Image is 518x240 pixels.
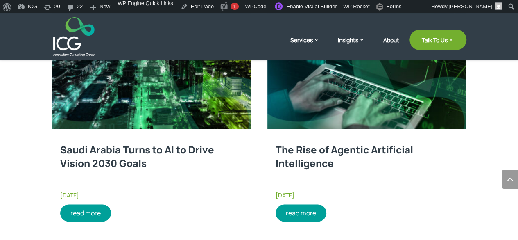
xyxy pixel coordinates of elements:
[290,36,328,56] a: Services
[60,143,214,170] a: Saudi Arabia Turns to AI to Drive Vision 2030 Goals
[448,3,492,9] span: [PERSON_NAME]
[276,191,294,199] span: [DATE]
[54,3,60,16] span: 20
[60,204,111,222] a: read more
[409,30,466,50] a: Talk To Us
[382,151,518,240] iframe: Chat Widget
[233,3,236,9] span: 1
[100,3,110,16] span: New
[60,191,79,199] span: [DATE]
[276,143,413,170] a: The Rise of Agentic Artificial Intelligence
[386,3,401,16] span: Forms
[338,36,373,56] a: Insights
[276,204,326,222] a: read more
[53,17,95,56] img: ICG
[77,3,83,16] span: 22
[383,37,399,56] a: About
